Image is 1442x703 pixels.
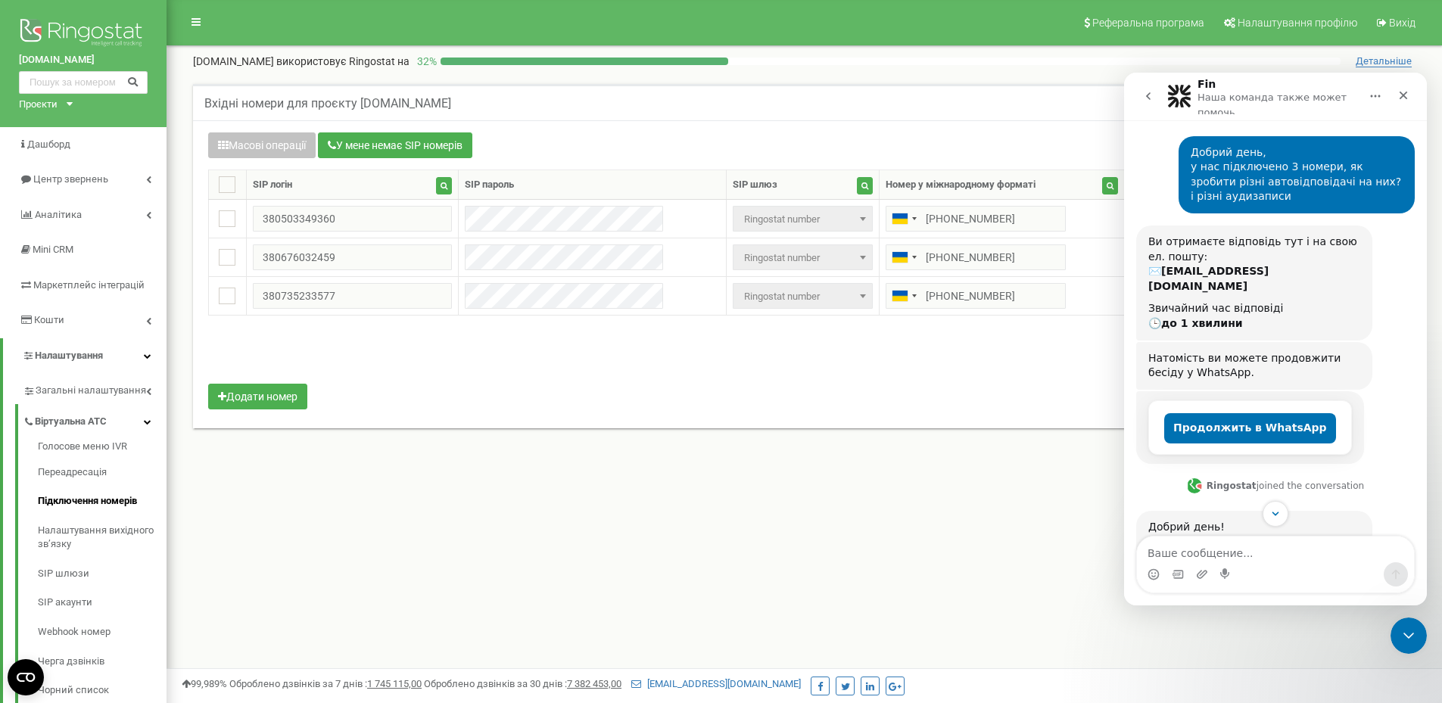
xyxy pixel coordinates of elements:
u: 1 745 115,00 [367,678,422,689]
span: Центр звернень [33,173,108,185]
button: Додати номер [208,384,307,409]
span: Вихід [1389,17,1416,29]
div: Номер у міжнародному форматі [886,178,1036,192]
a: Підключення номерів [38,487,167,516]
div: Telephone country code [886,284,921,308]
div: SIP шлюз [733,178,777,192]
input: 050 123 4567 [886,244,1066,270]
iframe: Intercom live chat [1391,617,1427,654]
p: 32 % [410,54,441,69]
a: Загальні налаштування [23,373,167,404]
span: Реферальна програма [1092,17,1204,29]
span: Детальніше [1356,55,1412,67]
span: Віртуальна АТС [35,415,107,429]
span: Кошти [34,314,64,325]
span: Маркетплейс інтеграцій [33,279,145,291]
span: Налаштування профілю [1238,17,1357,29]
input: Пошук за номером [19,71,148,94]
a: [EMAIL_ADDRESS][DOMAIN_NAME] [631,678,801,689]
span: Оброблено дзвінків за 30 днів : [424,678,621,689]
span: Загальні налаштування [36,384,146,398]
button: У мене немає SIP номерів [318,132,472,158]
a: Голосове меню IVR [38,440,167,458]
span: Оброблено дзвінків за 7 днів : [229,678,422,689]
a: Налаштування вихідного зв’язку [38,516,167,559]
span: Mini CRM [33,244,73,255]
h5: Вхідні номери для проєкту [DOMAIN_NAME] [204,97,451,110]
span: Ringostat number [738,247,867,269]
a: [DOMAIN_NAME] [19,53,148,67]
a: Черга дзвінків [38,647,167,677]
a: SIP шлюзи [38,559,167,589]
input: 050 123 4567 [886,206,1066,232]
span: Ringostat number [733,206,873,232]
span: Ringostat number [738,286,867,307]
div: Проєкти [19,98,58,112]
input: 050 123 4567 [886,283,1066,309]
button: Open CMP widget [8,659,44,695]
img: Ringostat logo [19,15,148,53]
a: Віртуальна АТС [23,404,167,435]
iframe: Intercom live chat [1124,73,1427,605]
a: Webhook номер [38,617,167,647]
u: 7 382 453,00 [567,678,621,689]
span: Ringostat number [733,283,873,309]
span: Дашборд [27,138,70,150]
th: SIP пароль [459,170,727,200]
a: Налаштування [3,338,167,374]
div: SIP логін [253,178,292,192]
span: Налаштування [35,350,103,361]
button: Масові операції [208,132,316,158]
span: 99,989% [182,678,227,689]
p: [DOMAIN_NAME] [193,54,410,69]
a: SIP акаунти [38,588,167,617]
div: Telephone country code [886,245,921,269]
span: використовує Ringostat на [276,55,410,67]
div: Telephone country code [886,207,921,231]
span: Аналiтика [35,209,82,220]
span: Ringostat number [733,244,873,270]
span: Ringostat number [738,209,867,230]
a: Переадресація [38,458,167,487]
